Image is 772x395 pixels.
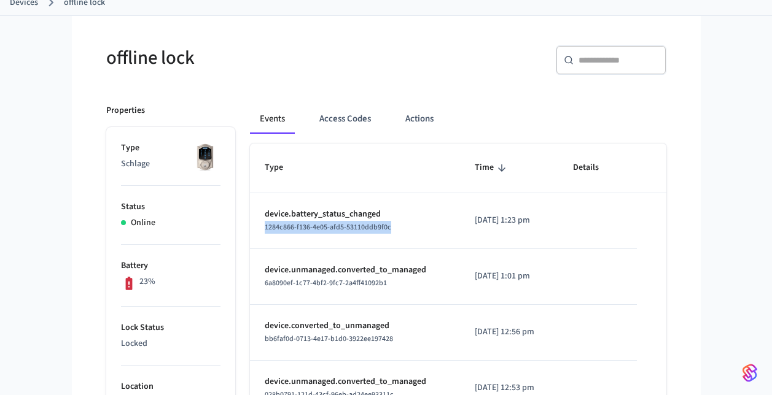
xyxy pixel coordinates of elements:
[106,45,379,71] h5: offline lock
[121,158,220,171] p: Schlage
[265,264,446,277] p: device.unmanaged.converted_to_managed
[265,334,393,344] span: bb6faf0d-0713-4e17-b1d0-3922ee197428
[573,158,615,177] span: Details
[265,375,446,388] p: device.unmanaged.converted_to_managed
[121,337,220,350] p: Locked
[475,326,544,339] p: [DATE] 12:56 pm
[475,270,544,283] p: [DATE] 1:01 pm
[265,222,391,232] span: 1284c866-f136-4e05-afd5-53110ddb9f0c
[250,104,295,134] button: Events
[121,321,220,334] p: Lock Status
[190,142,220,172] img: Schlage Sense Smart Deadbolt with Camelot Trim, Front
[121,201,220,213] p: Status
[265,320,446,332] p: device.converted_to_unmanaged
[475,382,544,394] p: [DATE] 12:53 pm
[475,214,544,227] p: [DATE] 1:23 pm
[139,275,155,288] p: 23%
[310,104,381,134] button: Access Codes
[131,217,155,229] p: Online
[106,104,145,117] p: Properties
[265,278,387,288] span: 6a8090ef-1c77-4bf2-9fc7-2a4ff41092b1
[396,104,443,134] button: Actions
[121,259,220,272] p: Battery
[121,380,220,393] p: Location
[250,104,666,134] div: ant example
[475,158,510,177] span: Time
[265,208,446,221] p: device.battery_status_changed
[743,363,757,383] img: SeamLogoGradient.69752ec5.svg
[265,158,299,177] span: Type
[121,142,220,155] p: Type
